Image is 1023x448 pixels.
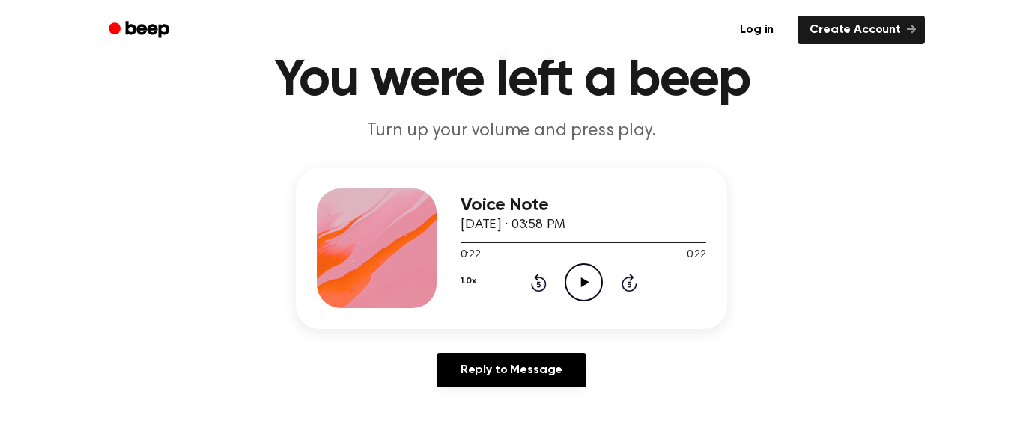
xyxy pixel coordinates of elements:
button: 1.0x [461,269,476,294]
a: Beep [98,16,183,45]
a: Create Account [798,16,925,44]
span: 0:22 [687,248,706,263]
a: Reply to Message [437,353,586,387]
a: Log in [725,13,789,47]
p: Turn up your volume and press play. [224,119,799,144]
span: 0:22 [461,248,480,263]
span: [DATE] · 03:58 PM [461,218,565,232]
h3: Voice Note [461,195,706,215]
h1: You were left a beep [128,53,895,107]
